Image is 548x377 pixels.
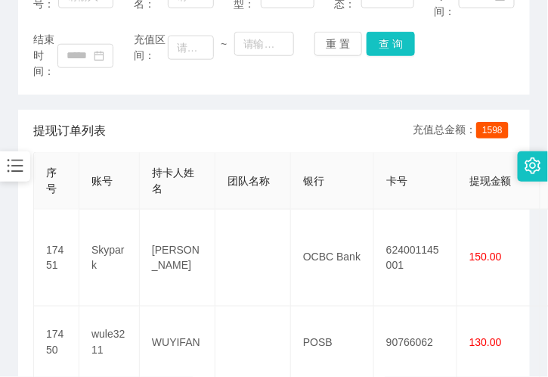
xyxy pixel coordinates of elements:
button: 查 询 [367,32,415,56]
span: 1598 [476,122,509,139]
td: OCBC Bank [291,210,374,307]
td: 17451 [34,210,79,307]
div: 充值总金额： [413,122,515,140]
i: 图标: bars [5,156,25,176]
span: 序号 [46,167,57,195]
td: Skypark [79,210,140,307]
span: 充值区间： [134,32,168,64]
button: 重 置 [314,32,363,56]
span: 账号 [91,175,113,187]
span: 卡号 [386,175,407,187]
span: 银行 [303,175,324,187]
span: 150.00 [469,251,502,263]
span: ~ [214,36,234,52]
i: 图标: calendar [94,51,104,61]
td: [PERSON_NAME] [140,210,215,307]
input: 请输入最小值为 [168,36,214,60]
span: 团队名称 [228,175,270,187]
i: 图标: setting [525,157,541,174]
span: 结束时间： [33,32,57,79]
span: 提现金额 [469,175,512,187]
span: 130.00 [469,337,502,349]
td: 624001145001 [374,210,457,307]
span: 持卡人姓名 [152,167,194,195]
input: 请输入最大值为 [234,32,294,56]
span: 提现订单列表 [33,122,106,140]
